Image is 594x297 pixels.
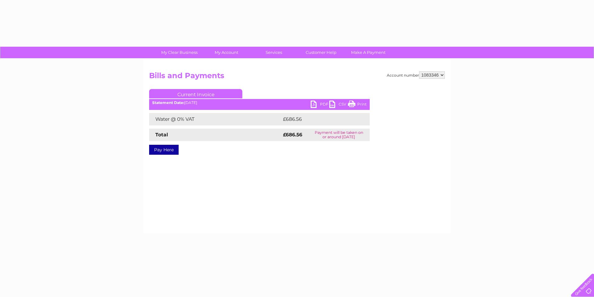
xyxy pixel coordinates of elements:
[154,47,205,58] a: My Clear Business
[149,89,242,98] a: Current Invoice
[295,47,347,58] a: Customer Help
[311,101,329,110] a: PDF
[248,47,299,58] a: Services
[387,71,445,79] div: Account number
[149,71,445,83] h2: Bills and Payments
[281,113,359,125] td: £686.56
[329,101,348,110] a: CSV
[155,132,168,138] strong: Total
[283,132,302,138] strong: £686.56
[201,47,252,58] a: My Account
[149,145,179,155] a: Pay Here
[152,100,184,105] b: Statement Date:
[343,47,394,58] a: Make A Payment
[308,129,370,141] td: Payment will be taken on or around [DATE]
[149,101,370,105] div: [DATE]
[348,101,367,110] a: Print
[149,113,281,125] td: Water @ 0% VAT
